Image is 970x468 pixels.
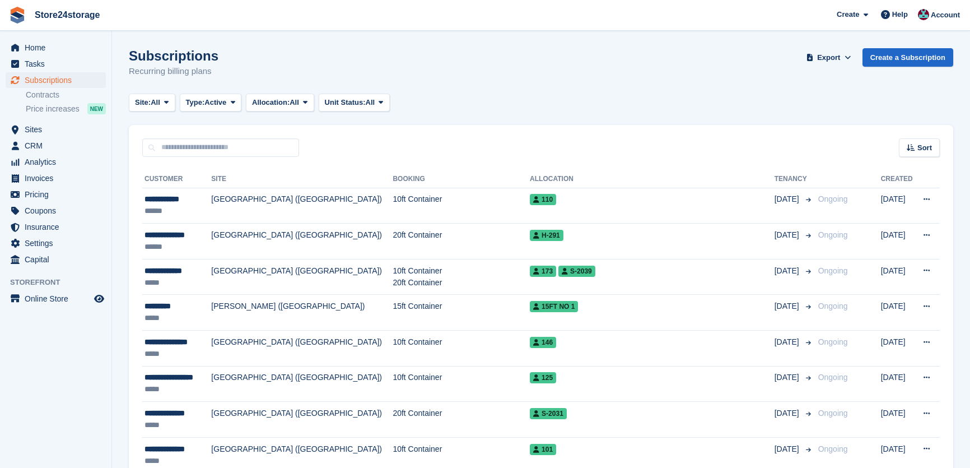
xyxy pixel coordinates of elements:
[9,7,26,24] img: stora-icon-8386f47178a22dfd0bd8f6a31ec36ba5ce8667c1dd55bd0f319d3a0aa187defe.svg
[892,9,908,20] span: Help
[931,10,960,21] span: Account
[918,9,929,20] img: George
[30,6,105,24] a: Store24storage
[837,9,859,20] span: Create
